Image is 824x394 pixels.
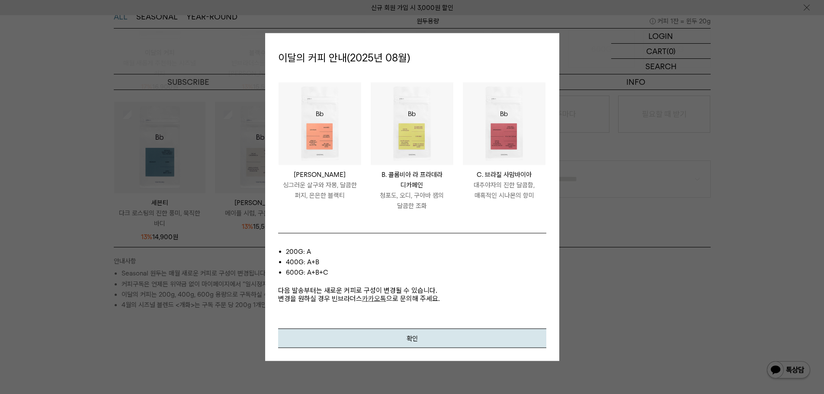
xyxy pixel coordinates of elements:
[278,46,546,69] p: 이달의 커피 안내(2025년 08월)
[371,83,453,165] img: #285
[463,83,545,165] img: #285
[286,247,546,257] li: 200g: A
[463,180,545,201] p: 대추야자의 진한 달콤함, 매혹적인 시나몬의 향미
[362,295,386,303] a: 카카오톡
[371,170,453,190] p: B. 콜롬비아 라 프라데라 디카페인
[463,170,545,180] p: C. 브라질 사맘바이아
[279,180,361,201] p: 싱그러운 살구와 자몽, 달콤한 퍼지, 은은한 블랙티
[286,257,546,267] li: 400g: A+B
[278,278,546,303] p: 다음 발송부터는 새로운 커피로 구성이 변경될 수 있습니다. 변경을 원하실 경우 빈브라더스 으로 문의해 주세요.
[371,190,453,211] p: 청포도, 오디, 구아바 잼의 달콤한 조화
[279,83,361,165] img: #285
[278,329,546,348] button: 확인
[286,267,546,278] li: 600g: A+B+C
[279,170,361,180] p: [PERSON_NAME]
